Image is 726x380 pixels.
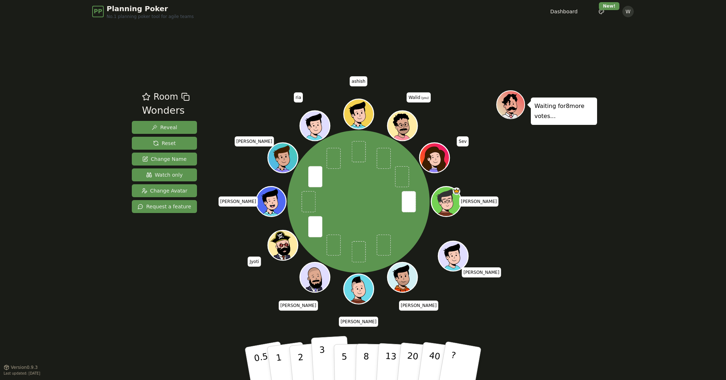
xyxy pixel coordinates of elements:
p: Waiting for 8 more votes... [534,101,593,121]
span: Click to change your name [248,257,261,267]
span: Click to change your name [219,196,258,207]
span: Click to change your name [279,300,318,311]
span: Click to change your name [234,136,274,146]
span: Room [153,90,178,103]
span: Click to change your name [294,92,303,103]
span: Version 0.9.3 [11,365,38,370]
span: Click to change your name [399,300,439,311]
button: Add as favourite [142,90,151,103]
button: New! [595,5,608,18]
span: Watch only [146,171,183,178]
span: Reveal [152,124,177,131]
button: Click to change your avatar [388,112,416,140]
span: Click to change your name [339,317,378,327]
span: (you) [420,96,429,100]
span: Click to change your name [407,92,430,103]
span: ryan is the host [453,187,460,195]
span: Click to change your name [350,76,367,86]
button: Reveal [132,121,197,134]
span: Change Avatar [142,187,188,194]
span: PP [94,7,102,16]
span: Request a feature [138,203,191,210]
button: Watch only [132,168,197,181]
span: No.1 planning poker tool for agile teams [107,14,194,19]
button: Request a feature [132,200,197,213]
button: W [622,6,634,17]
span: Click to change your name [462,267,501,277]
span: Click to change your name [457,136,469,146]
div: New! [599,2,619,10]
span: Change Name [142,155,187,163]
button: Reset [132,137,197,150]
button: Version0.9.3 [4,365,38,370]
span: Reset [153,140,176,147]
button: Change Name [132,153,197,166]
div: Wonders [142,103,189,118]
span: Last updated: [DATE] [4,371,40,375]
button: Change Avatar [132,184,197,197]
span: Planning Poker [107,4,194,14]
a: Dashboard [550,8,578,15]
span: Click to change your name [459,196,499,207]
a: PPPlanning PokerNo.1 planning poker tool for agile teams [92,4,194,19]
